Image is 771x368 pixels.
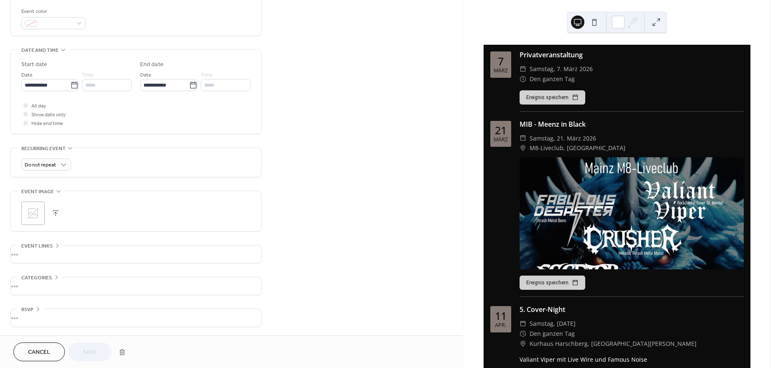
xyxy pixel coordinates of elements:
[31,120,63,128] span: Hide end time
[520,50,744,60] div: Privatveranstaltung
[25,161,56,170] span: Do not repeat
[21,71,33,80] span: Date
[520,355,744,364] div: Valiant Viper mit Live Wire und Famous Noise
[31,102,46,111] span: All day
[494,68,508,74] div: März
[520,74,526,84] div: ​
[520,304,744,314] div: 5. Cover-Night
[21,7,84,16] div: Event color
[495,311,507,321] div: 11
[82,71,94,80] span: Time
[21,305,33,314] span: RSVP
[520,319,526,329] div: ​
[21,242,53,250] span: Event links
[21,144,66,153] span: Recurring event
[21,273,52,282] span: Categories
[21,187,54,196] span: Event image
[11,277,261,295] div: •••
[520,339,526,349] div: ​
[530,329,575,339] span: Den ganzen Tag
[140,60,164,69] div: End date
[520,64,526,74] div: ​
[530,319,576,329] span: Samstag, [DATE]
[495,323,506,328] div: Apr.
[495,125,507,135] div: 21
[11,245,261,263] div: •••
[520,133,526,143] div: ​
[530,133,596,143] span: Samstag, 21. März 2026
[13,342,65,361] button: Cancel
[520,90,585,105] button: Ereignis speichern
[494,137,508,143] div: März
[530,64,593,74] span: Samstag, 7. März 2026
[520,119,744,129] div: MIB - Meenz in Black
[520,143,526,153] div: ​
[520,329,526,339] div: ​
[140,71,151,80] span: Date
[21,60,47,69] div: Start date
[21,202,45,225] div: ;
[530,339,697,349] span: Kurhaus Harschberg, [GEOGRAPHIC_DATA][PERSON_NAME]
[530,143,625,153] span: M8-Liveclub, [GEOGRAPHIC_DATA]
[498,56,504,66] div: 7
[520,276,585,290] button: Ereignis speichern
[28,348,50,357] span: Cancel
[530,74,575,84] span: Den ganzen Tag
[21,46,59,55] span: Date and time
[31,111,66,120] span: Show date only
[11,309,261,327] div: •••
[201,71,213,80] span: Time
